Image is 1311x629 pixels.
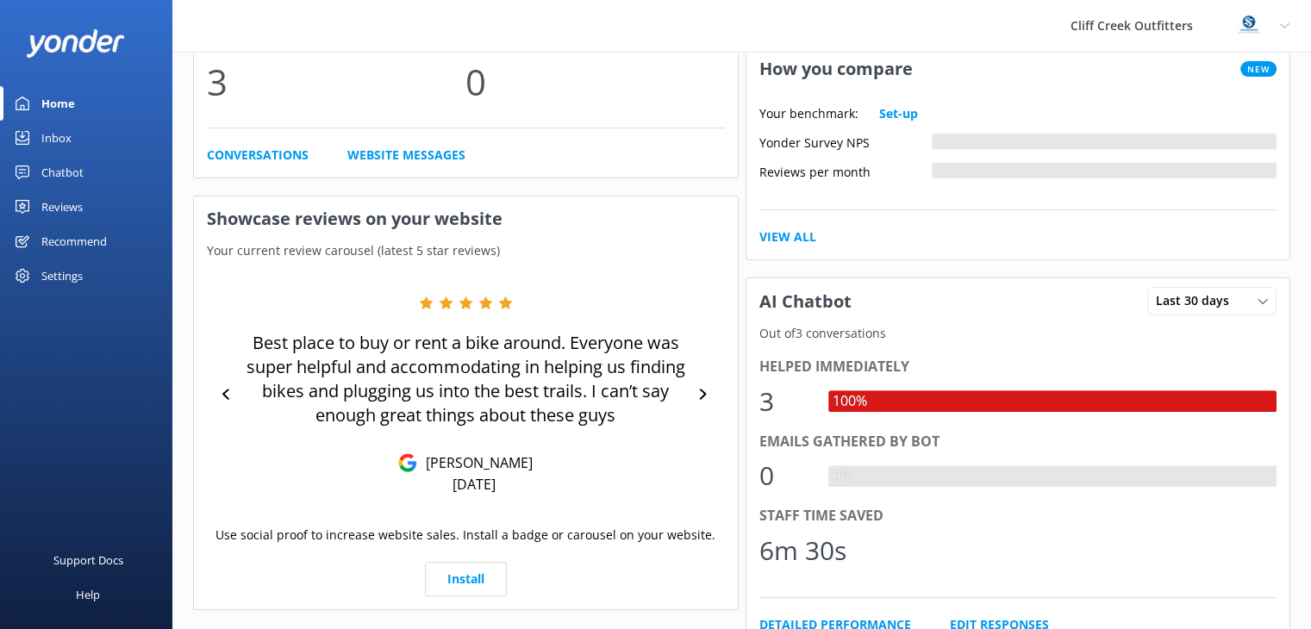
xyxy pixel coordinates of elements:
[207,53,465,110] p: 3
[215,526,715,545] p: Use social proof to increase website sales. Install a badge or carousel on your website.
[194,196,738,241] h3: Showcase reviews on your website
[759,505,1277,527] div: Staff time saved
[1156,291,1239,310] span: Last 30 days
[425,562,507,596] a: Install
[879,104,918,123] a: Set-up
[41,258,83,293] div: Settings
[41,155,84,190] div: Chatbot
[759,381,811,422] div: 3
[194,241,738,260] p: Your current review carousel (latest 5 star reviews)
[1240,61,1277,77] span: New
[465,53,724,110] p: 0
[746,279,865,324] h3: AI Chatbot
[759,356,1277,378] div: Helped immediately
[240,331,690,427] p: Best place to buy or rent a bike around. Everyone was super helpful and accommodating in helping ...
[398,453,417,472] img: Google Reviews
[759,227,816,246] a: View All
[41,190,83,224] div: Reviews
[53,543,123,577] div: Support Docs
[828,465,856,488] div: 0%
[41,121,72,155] div: Inbox
[746,324,1290,343] p: Out of 3 conversations
[759,431,1277,453] div: Emails gathered by bot
[41,86,75,121] div: Home
[759,104,858,123] p: Your benchmark:
[759,134,932,149] div: Yonder Survey NPS
[76,577,100,612] div: Help
[347,146,465,165] a: Website Messages
[453,475,496,494] p: [DATE]
[1236,13,1262,39] img: 832-1757196605.png
[759,163,932,178] div: Reviews per month
[26,29,125,58] img: yonder-white-logo.png
[759,530,846,571] div: 6m 30s
[828,390,871,413] div: 100%
[207,146,309,165] a: Conversations
[759,455,811,496] div: 0
[746,47,926,91] h3: How you compare
[417,453,533,472] p: [PERSON_NAME]
[41,224,107,258] div: Recommend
